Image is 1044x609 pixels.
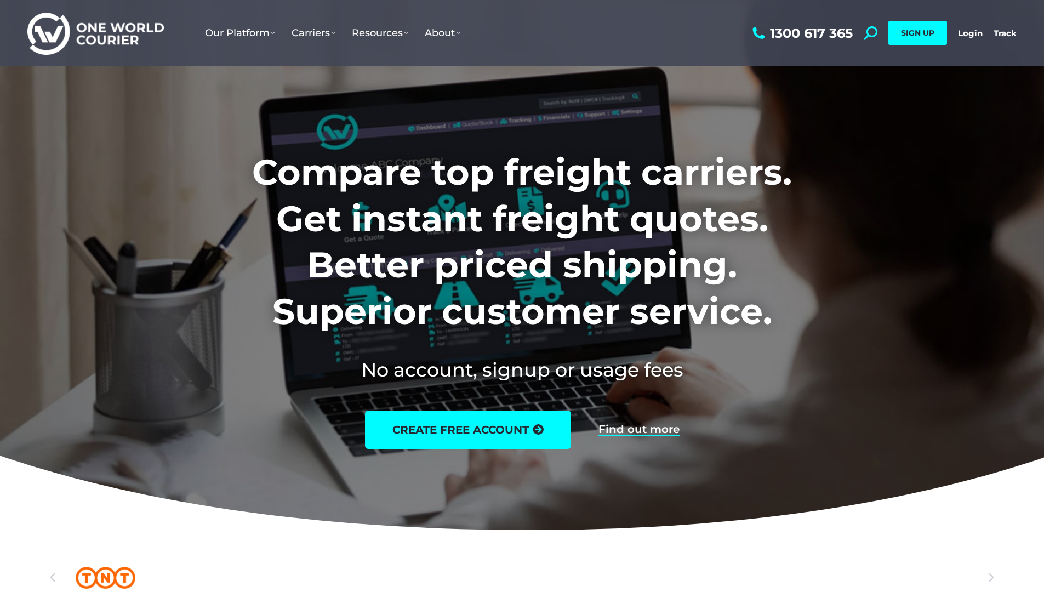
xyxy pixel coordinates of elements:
div: Slides [76,559,969,597]
a: Couriers Please logo [539,559,598,597]
a: TNT logo Australian freight company [76,559,135,597]
div: 8 / 25 [631,559,691,597]
div: 7 / 25 [539,559,598,597]
div: 5 / 25 [353,559,413,597]
a: About [417,16,469,50]
span: SIGN UP [901,28,934,38]
a: Find out more [598,424,680,436]
a: 1300 617 365 [750,26,853,40]
a: Carriers [283,16,344,50]
h1: Compare top freight carriers. Get instant freight quotes. Better priced shipping. Superior custom... [180,149,864,334]
span: Carriers [292,27,335,39]
div: 11 / 25 [909,559,969,597]
a: Direct Couriers logo [724,559,784,597]
a: Followmont transoirt web logo [817,559,876,597]
div: 2 / 25 [76,559,135,597]
a: FedEx logo [353,559,413,597]
div: 4 / 25 [261,559,321,597]
a: Northline logo [909,559,969,597]
div: 3 / 25 [168,559,228,597]
div: 10 / 25 [817,559,876,597]
a: Resources [344,16,417,50]
span: Resources [352,27,408,39]
a: SIGN UP [888,21,947,45]
h2: No account, signup or usage fees [180,356,864,383]
img: One World Courier [27,11,164,55]
a: Allied Express logo [631,559,691,597]
a: Track [994,28,1017,38]
a: UPS logo [261,559,321,597]
div: 9 / 25 [724,559,784,597]
span: Our Platform [205,27,275,39]
span: About [425,27,460,39]
a: Our Platform [197,16,283,50]
a: create free account [365,411,571,449]
div: 6 / 25 [446,559,506,597]
a: Aramex_logo [446,559,506,597]
a: Login [958,28,983,38]
a: DHl logo [168,559,228,597]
